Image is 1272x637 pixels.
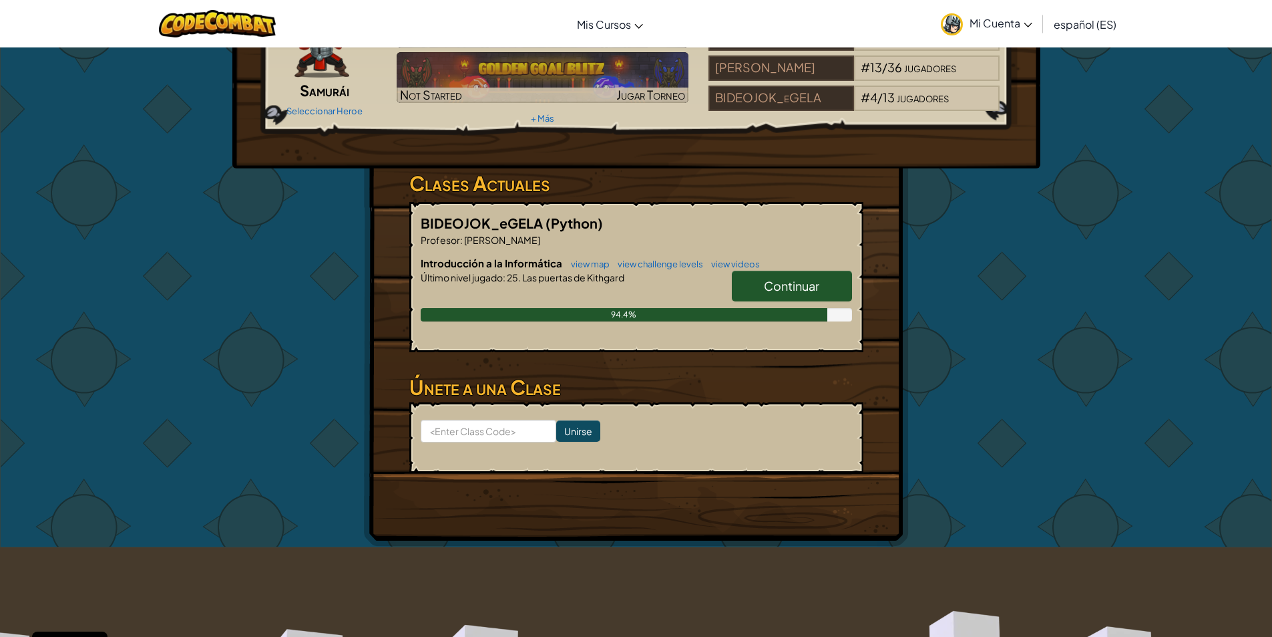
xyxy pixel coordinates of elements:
[1054,17,1116,31] span: español (ES)
[708,98,1000,114] a: BIDEOJOK_eGELA#4/13jugadores
[421,271,503,283] span: Último nivel jugado
[460,234,463,246] span: :
[564,259,610,269] a: view map
[616,87,685,102] span: Jugar Torneo
[505,271,521,283] span: 25.
[882,59,887,75] span: /
[531,113,554,124] a: + Más
[877,90,883,105] span: /
[883,90,895,105] span: 13
[970,16,1032,30] span: Mi Cuenta
[941,13,963,35] img: avatar
[421,234,460,246] span: Profesor
[409,372,863,402] h3: Únete a una Clase
[421,420,556,442] input: <Enter Class Code>
[708,68,1000,84] a: [PERSON_NAME]#13/36jugadores
[397,52,688,103] img: Golden Goal
[159,10,276,37] img: CodeCombat logo
[503,271,505,283] span: :
[708,86,854,111] div: BIDEOJOK_eGELA
[570,6,650,42] a: Mis Cursos
[611,259,703,269] a: view challenge levels
[887,59,902,75] span: 36
[421,257,564,269] span: Introducción a la Informática
[300,81,349,100] span: Samurái
[904,59,956,75] span: jugadores
[421,215,546,231] span: BIDEOJOK_eGELA
[1047,6,1123,42] a: español (ES)
[521,271,624,283] span: Las puertas de Kithgard
[421,308,828,322] div: 94.4%
[400,87,462,102] span: Not Started
[861,90,870,105] span: #
[704,259,760,269] a: view videos
[286,106,363,116] a: Seleccionar Heroe
[546,215,603,231] span: (Python)
[577,17,631,31] span: Mis Cursos
[463,234,540,246] span: [PERSON_NAME]
[708,55,854,81] div: [PERSON_NAME]
[897,90,949,105] span: jugadores
[861,59,870,75] span: #
[397,52,688,103] a: Not StartedJugar Torneo
[870,90,877,105] span: 4
[934,3,1039,45] a: Mi Cuenta
[870,59,882,75] span: 13
[556,420,600,442] input: Unirse
[409,168,863,199] h3: Clases Actuales
[764,278,819,293] span: Continuar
